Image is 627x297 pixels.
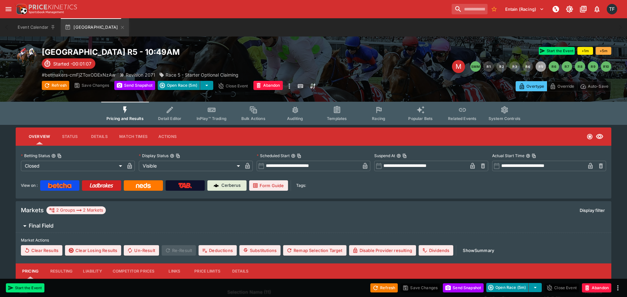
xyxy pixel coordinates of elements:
[492,153,524,158] p: Actual Start Time
[564,3,575,15] button: Toggle light/dark mode
[178,183,192,188] img: TabNZ
[408,116,433,121] span: Popular Bets
[158,81,200,90] button: Open Race (5m)
[470,61,611,72] nav: pagination navigation
[16,219,611,232] button: Final Field
[226,263,255,279] button: Details
[124,245,159,256] button: Un-Result
[601,61,611,72] button: R10
[29,222,54,229] h6: Final Field
[529,283,542,292] button: select merge strategy
[486,283,529,292] button: Open Race (5m)
[452,60,465,73] div: Edit Meeting
[241,116,265,121] span: Bulk Actions
[176,154,180,158] button: Copy To Clipboard
[483,61,494,72] button: R1
[221,182,241,189] p: Cerberus
[21,180,38,191] label: View on :
[16,47,37,68] img: horse_racing.png
[577,81,611,91] button: Auto-Save
[16,263,45,279] button: Pricing
[402,154,407,158] button: Copy To Clipboard
[197,116,227,121] span: InPlay™ Trading
[419,245,453,256] button: Dividends
[106,116,144,121] span: Pricing and Results
[61,18,129,37] button: [GEOGRAPHIC_DATA]
[470,61,481,72] button: SMM
[153,129,182,144] button: Actions
[582,283,611,292] button: Abandon
[283,245,346,256] button: Remap Selection Target
[577,47,593,55] button: +1m
[207,180,247,191] a: Cerberus
[101,102,526,125] div: Event type filters
[42,71,115,78] p: Copy To Clipboard
[614,284,622,292] button: more
[189,263,226,279] button: Price Limits
[296,180,306,191] label: Tags:
[291,154,296,158] button: Scheduled StartCopy To Clipboard
[547,81,577,91] button: Override
[139,153,169,158] p: Display Status
[605,2,619,16] button: Tom Flynn
[496,61,507,72] button: R2
[539,47,575,55] button: Start the Event
[48,183,72,188] img: Betcha
[591,3,603,15] button: Notifications
[78,263,107,279] button: Liability
[65,245,121,256] button: Clear Losing Results
[596,133,603,141] svg: Visible
[257,153,290,158] p: Scheduled Start
[158,81,213,90] div: split button
[239,245,281,256] button: Substitutions
[139,161,242,171] div: Visible
[516,81,611,91] div: Start From
[285,81,293,91] button: more
[114,129,153,144] button: Match Times
[51,154,56,158] button: Betting StatusCopy To Clipboard
[562,61,572,72] button: R7
[21,153,50,158] p: Betting Status
[166,71,238,78] p: Race 5 - Starter Optional Claiming
[57,154,62,158] button: Copy To Clipboard
[575,61,585,72] button: R8
[526,154,530,158] button: Actual Start TimeCopy To Clipboard
[160,263,189,279] button: Links
[162,245,196,256] span: Re-Result
[114,81,155,90] button: Send Snapshot
[522,61,533,72] button: R4
[29,5,77,9] img: PriceKinetics
[42,81,69,90] button: Refresh
[249,180,288,191] a: Form Guide
[45,263,78,279] button: Resulting
[459,245,498,256] button: ShowSummary
[136,183,151,188] img: Neds
[14,3,27,16] img: PriceKinetics Logo
[372,116,385,121] span: Racing
[200,81,213,90] button: select merge strategy
[370,283,398,292] button: Refresh
[509,61,520,72] button: R3
[287,116,303,121] span: Auditing
[327,116,347,121] span: Templates
[170,154,174,158] button: Display StatusCopy To Clipboard
[516,81,547,91] button: Overtype
[588,61,598,72] button: R9
[557,83,574,90] p: Override
[486,283,542,292] div: split button
[3,3,14,15] button: open drawer
[596,47,611,55] button: +5m
[158,116,181,121] span: Detail Editor
[42,47,327,57] h2: Copy To Clipboard
[396,154,401,158] button: Suspend AtCopy To Clipboard
[21,161,124,171] div: Closed
[253,81,283,90] button: Abandon
[349,245,416,256] button: Disable Provider resulting
[89,183,113,188] img: Ladbrokes
[159,71,238,78] div: Race 5 - Starter Optional Claiming
[489,4,499,14] button: No Bookmarks
[24,129,55,144] button: Overview
[452,4,488,14] input: search
[489,116,521,121] span: System Controls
